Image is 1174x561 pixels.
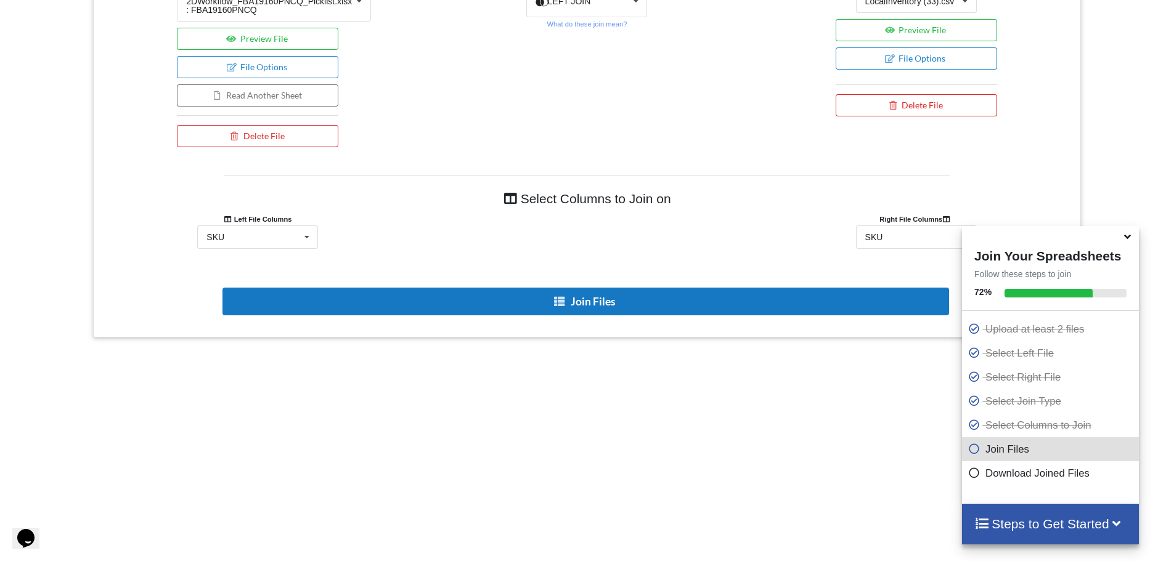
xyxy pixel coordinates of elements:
p: Select Left File [968,345,1136,361]
b: Right File Columns [879,216,953,223]
p: Select Join Type [968,394,1136,409]
button: Delete File [836,94,997,116]
b: 72 % [974,287,992,297]
button: Preview File [836,19,997,41]
button: File Options [836,47,997,70]
p: Select Right File [968,369,1136,385]
p: Upload at least 2 files [968,321,1136,337]
h4: Join Your Spreadsheets [962,245,1139,264]
button: Read Another Sheet [177,84,338,107]
button: Delete File [177,125,338,147]
p: Join Files [968,442,1136,457]
button: File Options [177,56,338,78]
div: SKU [865,233,883,241]
button: Join Files [222,288,949,315]
iframe: chat widget [12,512,52,549]
button: Preview File [177,28,338,50]
div: SKU [206,233,224,241]
small: What do these join mean? [547,20,627,28]
p: Select Columns to Join [968,418,1136,433]
p: Follow these steps to join [962,268,1139,280]
b: Left File Columns [224,216,292,223]
h4: Select Columns to Join on [224,185,950,212]
p: Download Joined Files [968,466,1136,481]
h4: Steps to Get Started [974,516,1127,531]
